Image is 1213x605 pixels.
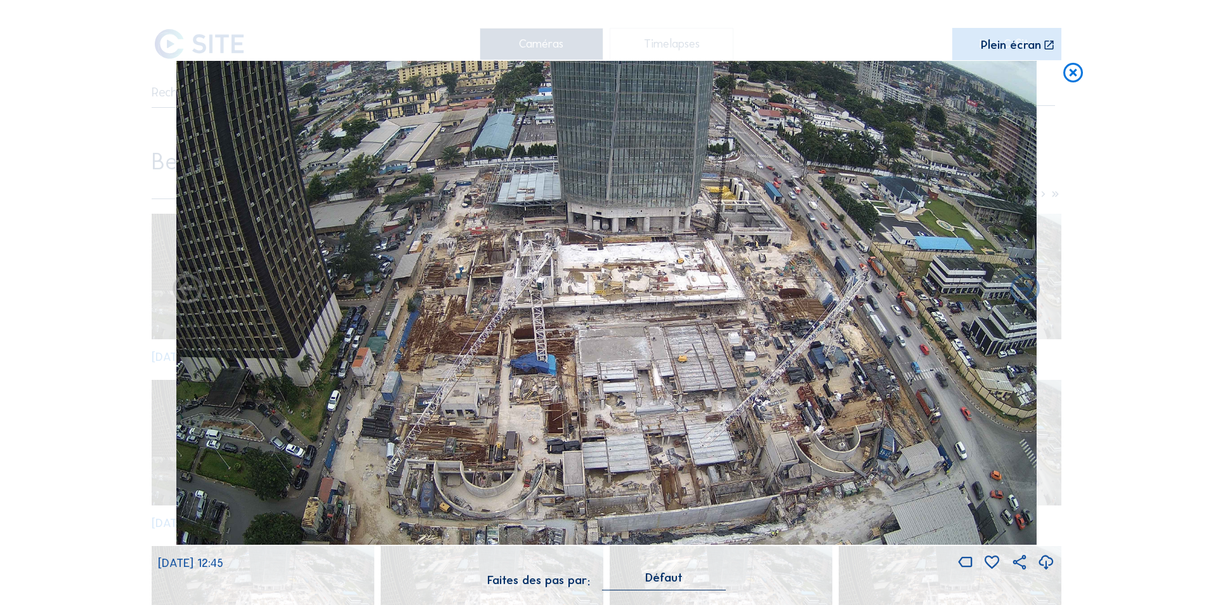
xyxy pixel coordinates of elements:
div: Défaut [645,572,683,583]
img: Image [176,61,1037,545]
i: Forward [170,273,206,308]
i: Back [1007,273,1043,308]
div: Défaut [602,572,726,590]
div: Plein écran [981,39,1041,52]
div: Faites des pas par: [487,575,590,587]
span: [DATE] 12:45 [158,556,223,570]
